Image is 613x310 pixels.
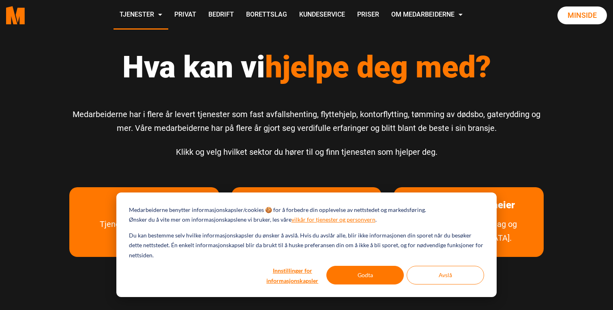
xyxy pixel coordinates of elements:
[410,187,527,223] a: Les mer om Borettslag & sameier
[557,6,607,24] a: Minside
[407,266,484,284] button: Avslå
[351,1,385,30] a: Priser
[116,192,497,297] div: Cookie banner
[114,1,168,30] a: Tjenester
[129,215,377,225] p: Ønsker du å vite mer om informasjonskapslene vi bruker, les våre .
[240,1,293,30] a: Borettslag
[385,1,469,30] a: Om Medarbeiderne
[202,1,240,30] a: Bedrift
[69,145,544,159] p: Klikk og velg hvilket sektor du hører til og finn tjenesten som hjelper deg.
[326,266,404,284] button: Godta
[261,266,324,284] button: Innstillinger for informasjonskapsler
[293,1,351,30] a: Kundeservice
[69,107,544,135] p: Medarbeiderne har i flere år levert tjenester som fast avfallshenting, flyttehjelp, kontorflyttin...
[119,187,170,223] a: les mer om Privat
[69,49,544,85] h1: Hva kan vi
[265,49,491,85] span: hjelpe deg med?
[168,1,202,30] a: Privat
[69,217,219,257] a: Tjenester vi tilbyr private husholdninger
[279,187,334,223] a: les mer om Bedrift
[291,215,375,225] a: vilkår for tjenester og personvern
[129,231,484,261] p: Du kan bestemme selv hvilke informasjonskapsler du ønsker å avslå. Hvis du avslår alle, blir ikke...
[129,205,426,215] p: Medarbeiderne benytter informasjonskapsler/cookies 🍪 for å forbedre din opplevelse av nettstedet ...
